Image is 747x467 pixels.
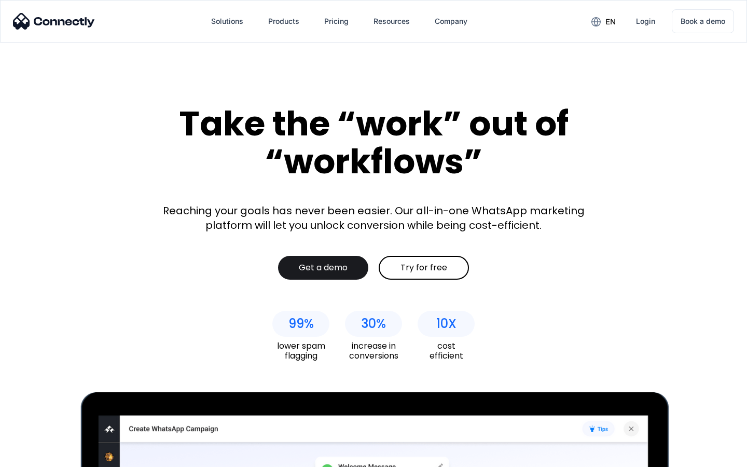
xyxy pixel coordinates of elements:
[13,13,95,30] img: Connectly Logo
[140,105,607,180] div: Take the “work” out of “workflows”
[374,14,410,29] div: Resources
[636,14,655,29] div: Login
[418,341,475,361] div: cost efficient
[211,14,243,29] div: Solutions
[435,14,467,29] div: Company
[156,203,591,232] div: Reaching your goals has never been easier. Our all-in-one WhatsApp marketing platform will let yo...
[400,263,447,273] div: Try for free
[10,449,62,463] aside: Language selected: English
[436,317,457,331] div: 10X
[299,263,348,273] div: Get a demo
[361,317,386,331] div: 30%
[278,256,368,280] a: Get a demo
[345,341,402,361] div: increase in conversions
[324,14,349,29] div: Pricing
[288,317,314,331] div: 99%
[268,14,299,29] div: Products
[272,341,329,361] div: lower spam flagging
[672,9,734,33] a: Book a demo
[21,449,62,463] ul: Language list
[628,9,663,34] a: Login
[316,9,357,34] a: Pricing
[379,256,469,280] a: Try for free
[605,15,616,29] div: en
